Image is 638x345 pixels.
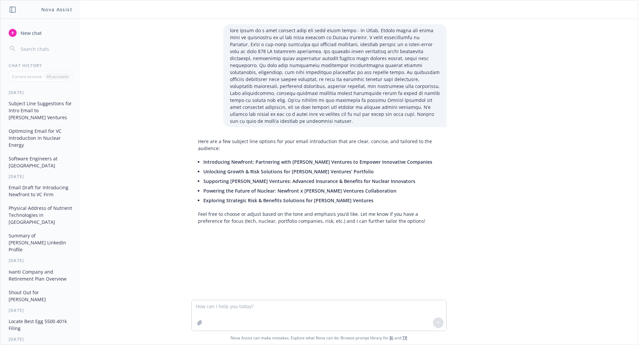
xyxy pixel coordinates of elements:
[19,44,72,53] input: Search chats
[198,138,440,152] p: Here are a few subject line options for your email introduction that are clear, concise, and tail...
[230,27,440,125] p: lore ipsum do s amet consect adip eli sedd eiusm tempo - In Utlab, Etdolo magna ali enima mini ve...
[203,168,374,175] span: Unlocking Growth & Risk Solutions for [PERSON_NAME] Ventures’ Portfolio
[19,30,42,37] span: New chat
[203,188,396,194] span: Powering the Future of Nuclear: Newfront x [PERSON_NAME] Ventures Collaboration
[1,90,80,95] div: [DATE]
[203,178,415,184] span: Supporting [PERSON_NAME] Ventures: Advanced Insurance & Benefits for Nuclear Innovators
[41,6,72,13] h1: Nova Assist
[1,63,80,68] div: Chat History
[6,287,75,305] button: Shout Out for [PERSON_NAME]
[1,307,80,313] div: [DATE]
[6,316,75,334] button: Locate Best Egg 5500 401k Filing
[6,266,75,284] button: Ivanti Company and Retirement Plan Overview
[203,197,373,204] span: Exploring Strategic Risk & Benefits Solutions for [PERSON_NAME] Ventures
[1,336,80,342] div: [DATE]
[1,258,80,263] div: [DATE]
[203,159,432,165] span: Introducing Newfront: Partnering with [PERSON_NAME] Ventures to Empower Innovative Companies
[6,27,75,39] button: New chat
[389,335,393,341] a: BI
[3,331,635,345] span: Nova Assist can make mistakes. Explore what Nova can do: Browse prompt library for and
[6,203,75,227] button: Physical Address of Nutrient Technologies in [GEOGRAPHIC_DATA]
[6,126,75,150] button: Optimizing Email for VC Introduction in Nuclear Energy
[6,182,75,200] button: Email Draft for Introducing Newfront to VC Firm
[12,74,42,79] p: Current account
[198,211,440,224] p: Feel free to choose or adjust based on the tone and emphasis you’d like. Let me know if you have ...
[6,98,75,123] button: Subject Line Suggestions for Intro Email to [PERSON_NAME] Ventures
[1,174,80,179] div: [DATE]
[6,230,75,255] button: Summary of [PERSON_NAME] LinkedIn Profile
[402,335,407,341] a: TR
[6,153,75,171] button: Software Engineers at [GEOGRAPHIC_DATA]
[47,74,69,79] p: All accounts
